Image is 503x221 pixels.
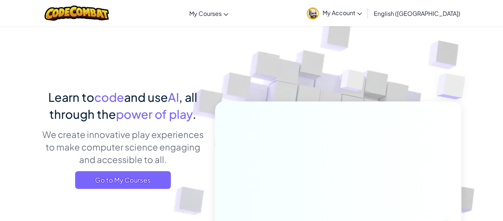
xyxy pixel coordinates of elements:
span: My Courses [189,10,222,17]
span: and use [124,90,168,104]
span: . [193,107,196,121]
a: English ([GEOGRAPHIC_DATA]) [370,3,464,23]
span: AI [168,90,179,104]
span: My Account [323,9,362,17]
img: CodeCombat logo [45,6,109,21]
a: My Courses [186,3,232,23]
img: Overlap cubes [422,55,486,118]
span: Learn to [48,90,94,104]
p: We create innovative play experiences to make computer science engaging and accessible to all. [42,128,204,166]
span: English ([GEOGRAPHIC_DATA]) [374,10,460,17]
a: My Account [303,1,366,25]
span: code [94,90,124,104]
img: avatar [307,7,319,20]
a: Go to My Courses [75,171,171,189]
span: power of play [116,107,193,121]
img: Overlap cubes [327,55,380,110]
